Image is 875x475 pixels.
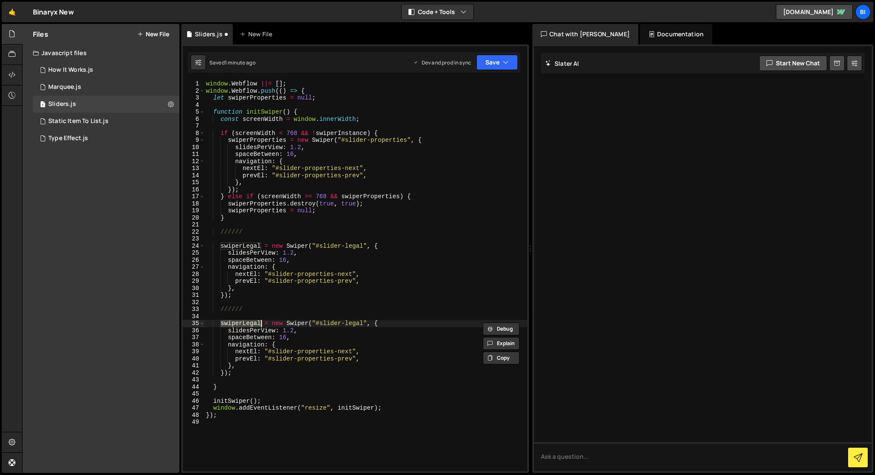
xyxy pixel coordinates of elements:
h2: Slater AI [545,59,579,67]
div: 12 [183,158,205,165]
div: 49 [183,419,205,426]
div: 22 [183,229,205,236]
div: 16013/43335.js [33,113,179,130]
div: 16013/43845.js [33,62,179,79]
div: How It Works.js [48,66,93,74]
div: 29 [183,278,205,285]
span: 1 [40,102,45,108]
div: 34 [183,313,205,320]
div: 4 [183,102,205,109]
button: Start new chat [759,56,827,71]
div: 16013/42871.js [33,130,179,147]
div: 3 [183,94,205,102]
div: New File [240,30,276,38]
div: Documentation [640,24,712,44]
div: 46 [183,398,205,405]
div: 27 [183,264,205,271]
div: 16013/42868.js [33,79,179,96]
div: Binaryx New [33,7,74,17]
div: 6 [183,116,205,123]
div: 43 [183,376,205,384]
div: 38 [183,341,205,349]
div: 31 [183,292,205,299]
div: 23 [183,235,205,243]
div: 24 [183,243,205,250]
div: Javascript files [23,44,179,62]
div: 18 [183,200,205,208]
div: 2 [183,88,205,95]
div: 5 [183,108,205,116]
div: 33 [183,306,205,313]
div: 44 [183,384,205,391]
div: 28 [183,271,205,278]
div: 36 [183,327,205,334]
div: Chat with [PERSON_NAME] [532,24,638,44]
div: Marquee.js [48,83,81,91]
button: Save [476,55,518,70]
div: 20 [183,214,205,222]
div: 37 [183,334,205,341]
div: 14 [183,172,205,179]
div: 42 [183,369,205,377]
div: 48 [183,412,205,419]
div: 17 [183,193,205,200]
div: 25 [183,249,205,257]
button: Code + Tools [402,4,473,20]
div: 40 [183,355,205,363]
div: 13 [183,165,205,172]
div: Static Item To List.js [48,117,109,125]
div: 47 [183,405,205,412]
div: 11 [183,151,205,158]
button: Copy [483,352,520,364]
div: Sliders.js [195,30,223,38]
div: 16 [183,186,205,194]
div: 26 [183,257,205,264]
div: Dev and prod in sync [413,59,471,66]
div: 7 [183,123,205,130]
div: 9 [183,137,205,144]
button: Debug [483,323,520,335]
div: 10 [183,144,205,151]
div: Sliders.js [48,100,76,108]
div: 45 [183,390,205,398]
div: 21 [183,221,205,229]
div: Saved [209,59,255,66]
div: 1 [183,80,205,88]
div: 35 [183,320,205,327]
a: Bi [855,4,871,20]
a: [DOMAIN_NAME] [776,4,853,20]
div: 41 [183,362,205,369]
div: 39 [183,348,205,355]
div: Type Effect.js [48,135,88,142]
div: 15 [183,179,205,186]
div: 19 [183,207,205,214]
h2: Files [33,29,48,39]
a: 🤙 [2,2,23,22]
button: Explain [483,337,520,350]
div: 32 [183,299,205,306]
div: 16013/43338.js [33,96,179,113]
div: 1 minute ago [225,59,255,66]
div: 8 [183,130,205,137]
button: New File [137,31,169,38]
div: 30 [183,285,205,292]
